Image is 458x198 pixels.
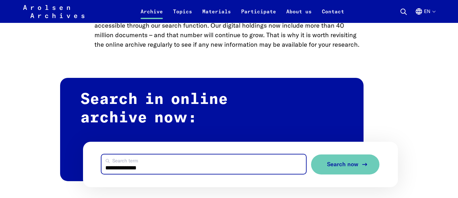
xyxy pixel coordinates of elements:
a: Materials [197,8,236,23]
span: Search now [327,161,358,168]
a: Archive [135,8,168,23]
a: Participate [236,8,281,23]
a: Contact [317,8,349,23]
a: Topics [168,8,197,23]
button: Search now [311,154,379,174]
nav: Primary [135,4,349,19]
button: English, language selection [415,8,435,23]
h2: Search in online archive now: [60,78,364,181]
a: About us [281,8,317,23]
